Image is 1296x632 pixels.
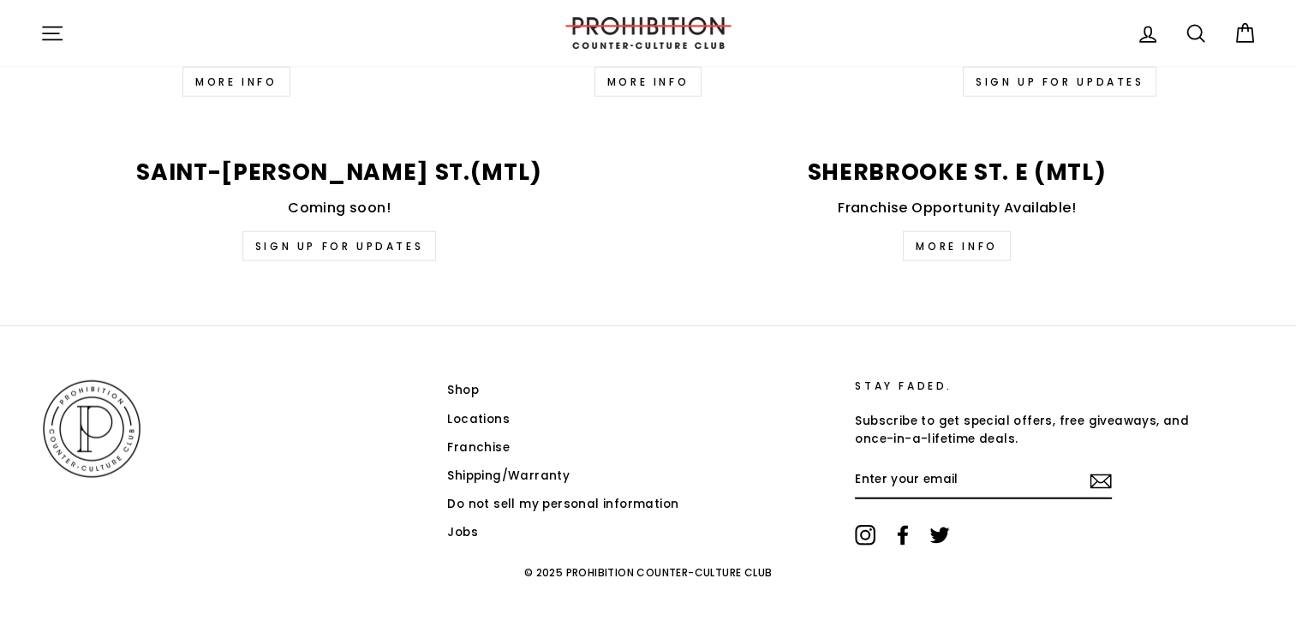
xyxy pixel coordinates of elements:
a: Do not sell my personal information [447,492,678,517]
p: STAY FADED. [855,378,1192,394]
a: Shop [447,378,479,403]
a: MORE INFO [182,67,290,97]
a: More Info [903,231,1010,261]
a: Sign up for updates [242,231,436,261]
input: Enter your email [855,462,1112,499]
a: Franchise [447,435,510,461]
p: Coming soon! [40,197,639,219]
a: SIGN UP FOR UPDATES [963,67,1156,97]
p: Franchise Opportunity Available! [658,197,1257,219]
p: © 2025 PROHIBITION COUNTER-CULTURE CLUB [40,558,1257,587]
p: Sherbrooke st. E (mtl) [658,161,1257,184]
a: More Info [594,67,702,97]
a: Jobs [447,520,478,546]
img: PROHIBITION COUNTER-CULTURE CLUB [40,378,143,480]
p: Saint-[PERSON_NAME] St.(MTL) [40,161,639,184]
img: PROHIBITION COUNTER-CULTURE CLUB [563,17,734,49]
a: Locations [447,407,510,432]
p: Subscribe to get special offers, free giveaways, and once-in-a-lifetime deals. [855,412,1192,450]
a: Shipping/Warranty [447,463,570,489]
